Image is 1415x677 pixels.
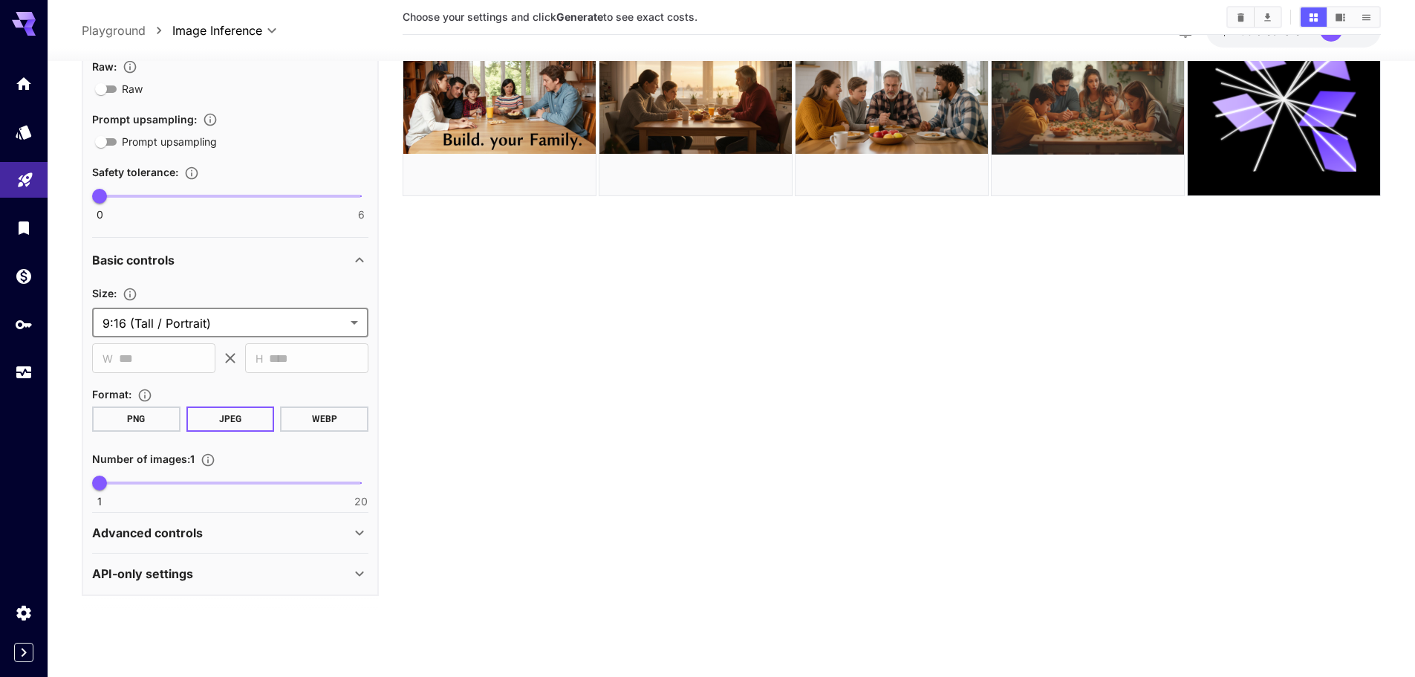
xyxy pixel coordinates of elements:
[117,59,143,74] button: Controls the level of post-processing applied to generated images.
[16,166,34,184] div: Playground
[15,118,33,137] div: Models
[1256,25,1308,37] span: credits left
[178,165,205,180] button: Controls the tolerance level for input and output content moderation. Lower values apply stricter...
[1228,7,1254,27] button: Clear All
[1327,7,1353,27] button: Show media in video view
[15,315,33,334] div: API Keys
[122,81,143,97] span: Raw
[103,350,113,367] span: W
[122,134,217,149] span: Prompt upsampling
[92,166,178,178] span: Safety tolerance :
[256,350,263,367] span: H
[117,286,143,301] button: Adjust the dimensions of the generated image by specifying its width and height in pixels, or sel...
[92,565,193,583] p: API-only settings
[358,207,365,222] span: 6
[15,363,33,382] div: Usage
[15,218,33,237] div: Library
[82,22,172,39] nav: breadcrumb
[92,406,180,432] button: PNG
[197,112,224,127] button: Enables automatic enhancement and expansion of the input prompt to improve generation quality and...
[796,3,988,195] img: 2Q==
[1226,6,1282,28] div: Clear AllDownload All
[92,251,175,269] p: Basic controls
[403,10,697,23] span: Choose your settings and click to see exact costs.
[15,267,33,285] div: Wallet
[92,388,131,401] span: Format :
[92,59,117,72] span: Raw :
[1255,7,1281,27] button: Download All
[992,3,1184,195] img: 9k=
[280,406,368,432] button: WEBP
[92,453,195,465] span: Number of images : 1
[92,242,368,278] div: Basic controls
[1301,7,1327,27] button: Show media in grid view
[131,387,158,402] button: Choose the file format for the output image.
[172,22,262,39] span: Image Inference
[556,10,603,23] b: Generate
[92,524,203,542] p: Advanced controls
[1353,7,1379,27] button: Show media in list view
[97,494,102,509] span: 1
[92,515,368,551] div: Advanced controls
[82,22,146,39] a: Playground
[403,3,596,195] img: 9k=
[92,556,368,592] div: API-only settings
[195,452,221,467] button: Specify how many images to generate in a single request. Each image generation will be charged se...
[354,494,368,509] span: 20
[92,112,197,125] span: Prompt upsampling :
[97,207,103,222] span: 0
[92,287,117,299] span: Size :
[186,406,275,432] button: JPEG
[599,3,792,195] img: 9k=
[1299,6,1381,28] div: Show media in grid viewShow media in video viewShow media in list view
[15,74,33,93] div: Home
[1221,25,1256,37] span: $17.98
[103,314,345,331] span: 9:16 (Tall / Portrait)
[15,603,33,622] div: Settings
[14,643,33,662] button: Expand sidebar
